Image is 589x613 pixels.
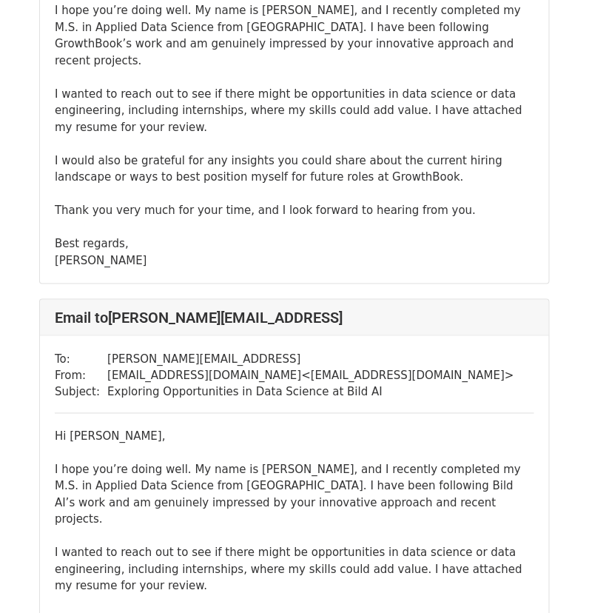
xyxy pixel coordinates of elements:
td: Exploring Opportunities in Data Science at Bild AI [107,384,514,401]
iframe: Chat Widget [515,542,589,613]
td: [PERSON_NAME][EMAIL_ADDRESS] [107,351,514,368]
h4: Email to [PERSON_NAME][EMAIL_ADDRESS] [55,309,534,326]
td: Subject: [55,384,107,401]
td: From: [55,368,107,385]
td: [EMAIL_ADDRESS][DOMAIN_NAME] < [EMAIL_ADDRESS][DOMAIN_NAME] > [107,368,514,385]
td: To: [55,351,107,368]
